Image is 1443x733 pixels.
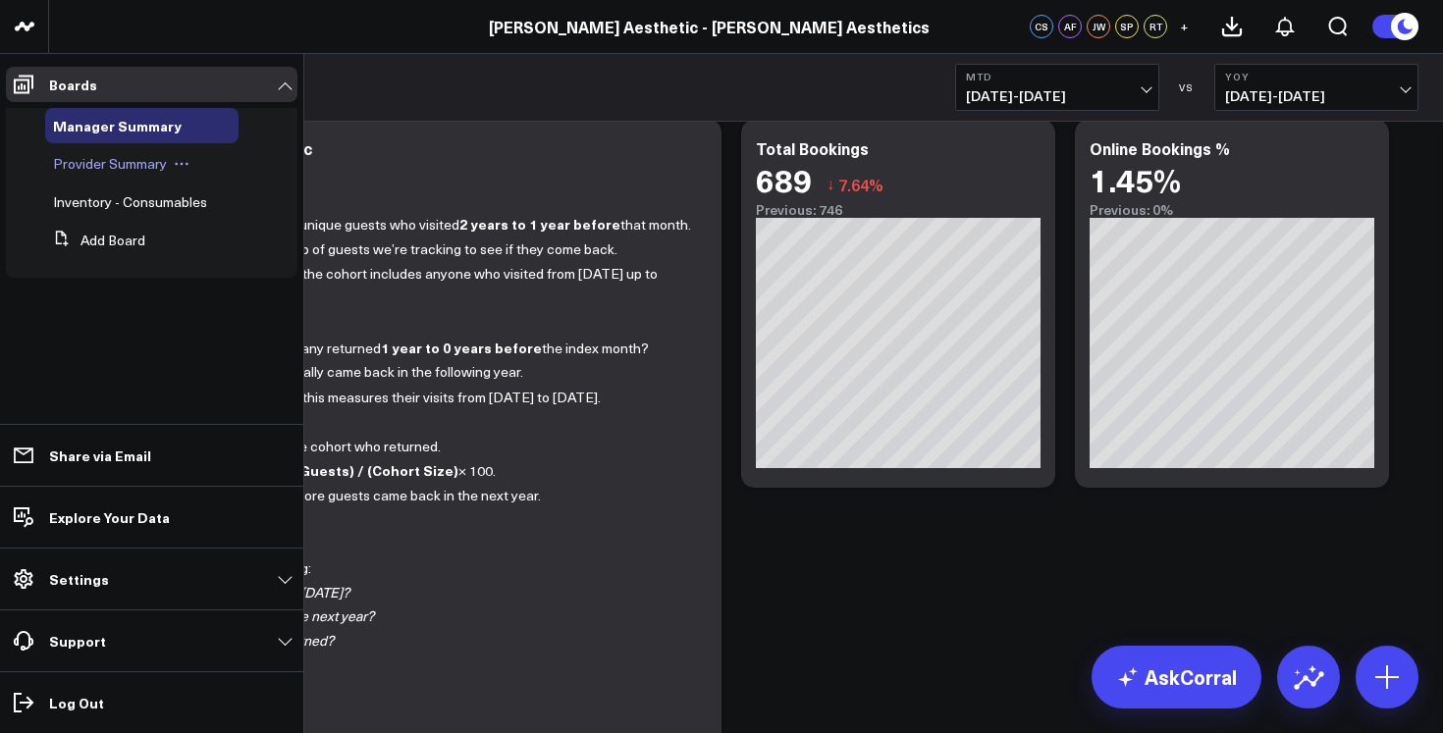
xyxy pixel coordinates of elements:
div: 1.45% [1090,162,1181,197]
p: : [128,409,692,435]
div: CS [1030,15,1053,38]
li: For each month, we're asking: [128,556,692,581]
p: Log Out [49,695,104,710]
span: 7.64% [838,174,883,195]
button: Add Board [45,223,145,258]
p: : [128,187,692,213]
button: MTD[DATE]-[DATE] [955,64,1159,111]
div: SP [1115,15,1139,38]
p: This checks who actually came back in the following year. [167,360,692,385]
button: YoY[DATE]-[DATE] [1214,64,1418,111]
div: Total Bookings [756,137,869,159]
p: This is the number of unique guests who visited that month. [167,212,692,237]
span: Provider Summary [53,154,167,173]
p: Think of it as the group of guests we’re tracking to see if they come back. [167,237,692,262]
p: Support [49,633,106,649]
div: JW [1087,15,1110,38]
p: Share via Email [49,447,151,463]
p: A higher rate means more guests came back in the next year. [167,484,692,508]
button: + [1172,15,1196,38]
strong: 2 years to 1 year before [459,214,620,234]
p: Explore Your Data [49,509,170,525]
p: Settings [49,571,109,587]
span: Inventory - Consumables [53,192,207,211]
div: Online Bookings % [1090,137,1230,159]
span: + [1180,20,1189,33]
p: : [128,310,692,336]
p: Formula:: × 100. [167,458,692,484]
a: Manager Summary [53,118,182,133]
a: Provider Summary [53,156,167,172]
p: The percentage of the cohort who returned. [167,435,692,459]
div: Previous: 0% [1090,202,1374,218]
p: For each : [88,162,692,187]
div: AF [1058,15,1082,38]
span: Manager Summary [53,116,182,135]
p: Of that cohort, how many returned the index month? [167,336,692,361]
a: AskCorral [1092,646,1261,708]
div: VS [1169,81,1204,93]
a: Log Out [6,685,297,720]
b: MTD [966,71,1149,82]
span: [DATE] - [DATE] [966,88,1149,104]
span: ↓ [827,172,834,197]
a: Inventory - Consumables [53,194,207,210]
div: RT [1144,15,1167,38]
p: Boards [49,77,97,92]
p: For [DATE], the cohort includes anyone who visited from [DATE] up to [DATE]. [167,261,692,310]
strong: 1 year to 0 years before [381,338,542,357]
span: [DATE] - [DATE] [1225,88,1408,104]
b: YoY [1225,71,1408,82]
div: Previous: 746 [756,202,1041,218]
div: 689 [756,162,812,197]
p: For [DATE], this measures their visits from [DATE] to [DATE]. [167,385,692,410]
strong: (Returning Guests) / (Cohort Size) [223,460,458,480]
a: [PERSON_NAME] Aesthetic - [PERSON_NAME] Aesthetics [489,16,930,37]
